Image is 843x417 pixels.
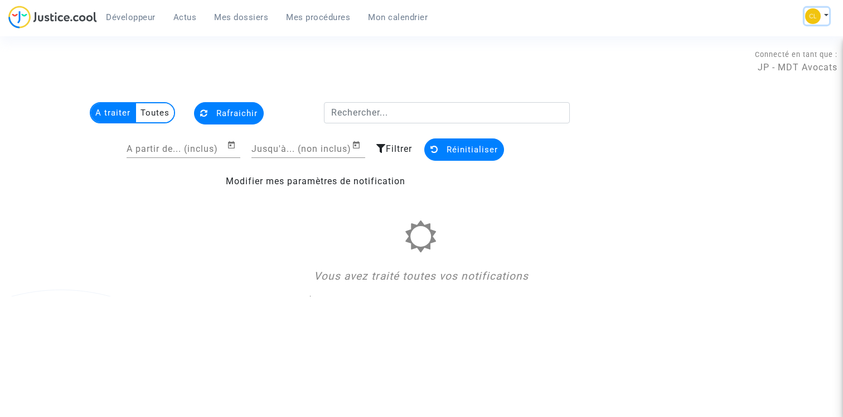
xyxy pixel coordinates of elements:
button: Open calendar [352,138,365,152]
span: Mes procédures [286,12,350,22]
a: Mes procédures [277,9,359,26]
img: f0b917ab549025eb3af43f3c4438ad5d [805,8,821,24]
a: Actus [164,9,206,26]
span: Mon calendrier [368,12,428,22]
span: Mes dossiers [214,12,268,22]
multi-toggle-item: Toutes [136,103,174,122]
a: Mes dossiers [205,9,277,26]
span: Réinitialiser [447,145,498,155]
button: Open calendar [227,138,240,152]
input: Rechercher... [324,102,570,123]
multi-toggle-item: A traiter [91,103,136,122]
a: Mon calendrier [359,9,437,26]
span: Rafraichir [216,108,258,118]
span: Connecté en tant que : [755,50,837,59]
button: Rafraichir [194,102,264,124]
a: Modifier mes paramètres de notification [226,176,405,186]
img: jc-logo.svg [8,6,97,28]
span: Filtrer [386,143,412,154]
div: Vous avez traité toutes vos notifications [167,269,675,285]
a: Développeur [97,9,164,26]
span: Actus [173,12,197,22]
span: Développeur [106,12,156,22]
button: Réinitialiser [424,138,504,161]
